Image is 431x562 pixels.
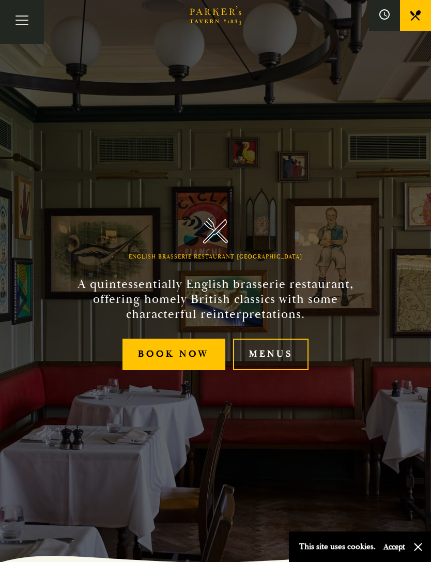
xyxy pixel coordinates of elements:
h1: English Brasserie Restaurant [GEOGRAPHIC_DATA] [129,254,302,261]
p: This site uses cookies. [299,539,376,554]
a: Book Now [122,339,225,370]
button: Close and accept [413,542,423,552]
img: Parker's Tavern Brasserie Cambridge [203,218,228,244]
h2: A quintessentially English brasserie restaurant, offering homely British classics with some chara... [63,277,368,322]
button: Accept [383,542,405,552]
a: Menus [233,339,309,370]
